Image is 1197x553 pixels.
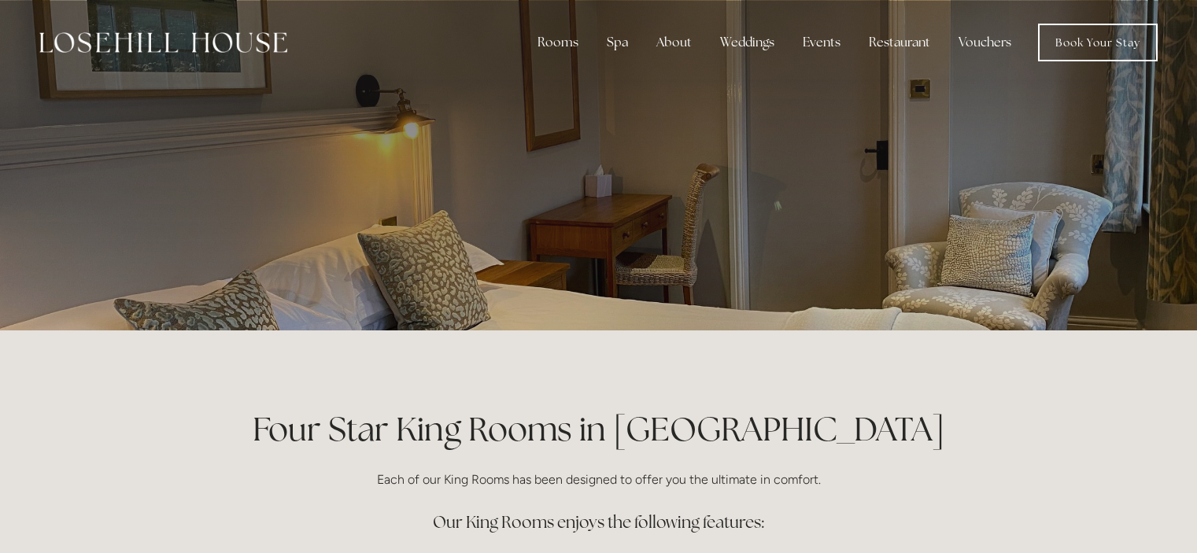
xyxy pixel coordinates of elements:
a: Vouchers [946,27,1024,58]
img: Losehill House [39,32,287,53]
h1: Four Star King Rooms in [GEOGRAPHIC_DATA] [223,406,975,452]
div: Spa [594,27,641,58]
div: Weddings [707,27,787,58]
div: Restaurant [856,27,943,58]
p: Each of our King Rooms has been designed to offer you the ultimate in comfort. [223,469,975,490]
div: Events [790,27,853,58]
h3: Our King Rooms enjoys the following features: [223,507,975,538]
div: About [644,27,704,58]
div: Rooms [525,27,591,58]
a: Book Your Stay [1038,24,1158,61]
